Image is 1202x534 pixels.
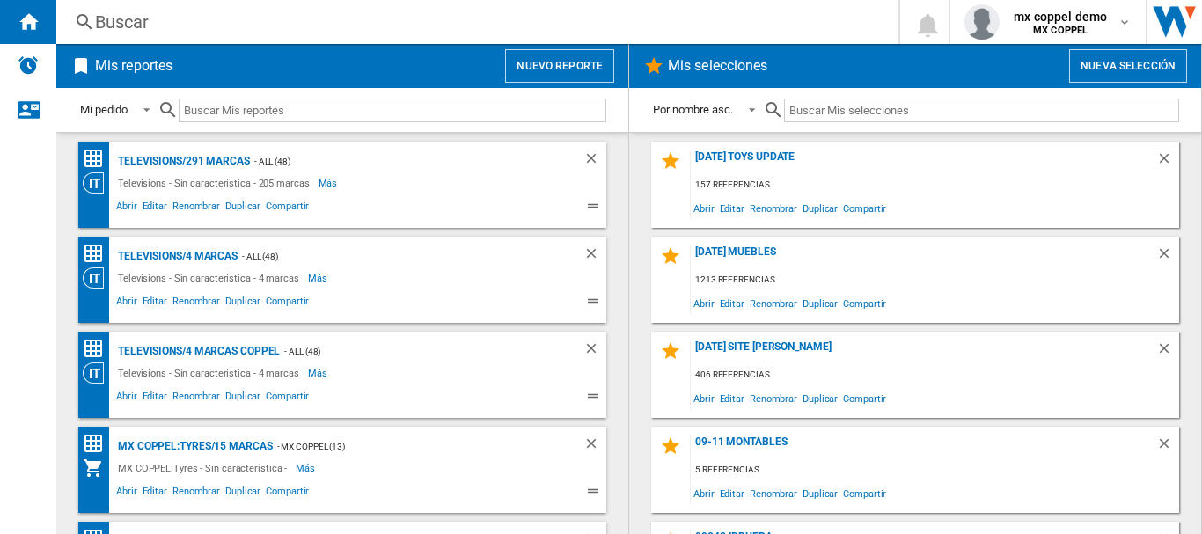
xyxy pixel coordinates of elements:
[83,148,114,170] div: Matriz de precios
[800,196,840,220] span: Duplicar
[1156,435,1179,459] div: Borrar
[747,196,800,220] span: Renombrar
[800,386,840,410] span: Duplicar
[691,291,717,315] span: Abrir
[296,457,318,479] span: Más
[95,10,853,34] div: Buscar
[691,340,1156,364] div: [DATE] site [PERSON_NAME]
[114,293,140,314] span: Abrir
[800,291,840,315] span: Duplicar
[1156,340,1179,364] div: Borrar
[140,483,170,504] span: Editar
[114,198,140,219] span: Abrir
[114,340,280,362] div: Televisions/4 marcas COPPEL
[1033,25,1088,36] b: MX COPPEL
[83,338,114,360] div: Matriz de precios
[238,245,548,267] div: - ALL (48)
[840,481,889,505] span: Compartir
[717,291,747,315] span: Editar
[83,457,114,479] div: Mi colección
[691,459,1179,481] div: 5 referencias
[114,362,308,384] div: Televisions - Sin característica - 4 marcas
[691,150,1156,174] div: [DATE] toys update
[170,388,223,409] span: Renombrar
[583,340,606,362] div: Borrar
[263,198,311,219] span: Compartir
[223,388,263,409] span: Duplicar
[1156,245,1179,269] div: Borrar
[114,457,296,479] div: MX COPPEL:Tyres - Sin característica -
[273,435,548,457] div: - MX COPPEL (13)
[170,483,223,504] span: Renombrar
[263,293,311,314] span: Compartir
[691,435,1156,459] div: 09-11 MONTABLES
[308,267,330,289] span: Más
[170,198,223,219] span: Renombrar
[83,433,114,455] div: Matriz de precios
[691,481,717,505] span: Abrir
[114,267,308,289] div: Televisions - Sin característica - 4 marcas
[263,483,311,504] span: Compartir
[140,293,170,314] span: Editar
[505,49,614,83] button: Nuevo reporte
[114,245,238,267] div: Televisions/4 marcas
[170,293,223,314] span: Renombrar
[83,243,114,265] div: Matriz de precios
[717,196,747,220] span: Editar
[747,291,800,315] span: Renombrar
[583,435,606,457] div: Borrar
[83,172,114,194] div: Visión Categoría
[114,435,273,457] div: MX COPPEL:Tyres/15 marcas
[308,362,330,384] span: Más
[263,388,311,409] span: Compartir
[1014,8,1107,26] span: mx coppel demo
[800,481,840,505] span: Duplicar
[114,483,140,504] span: Abrir
[964,4,1000,40] img: profile.jpg
[583,245,606,267] div: Borrar
[717,386,747,410] span: Editar
[114,150,250,172] div: Televisions/291 marcas
[80,103,128,116] div: Mi pedido
[717,481,747,505] span: Editar
[583,150,606,172] div: Borrar
[114,172,319,194] div: Televisions - Sin característica - 205 marcas
[140,198,170,219] span: Editar
[691,196,717,220] span: Abrir
[223,483,263,504] span: Duplicar
[140,388,170,409] span: Editar
[179,99,606,122] input: Buscar Mis reportes
[747,481,800,505] span: Renombrar
[664,49,772,83] h2: Mis selecciones
[92,49,176,83] h2: Mis reportes
[250,150,548,172] div: - ALL (48)
[223,198,263,219] span: Duplicar
[691,269,1179,291] div: 1213 referencias
[691,386,717,410] span: Abrir
[840,386,889,410] span: Compartir
[840,291,889,315] span: Compartir
[653,103,733,116] div: Por nombre asc.
[747,386,800,410] span: Renombrar
[691,364,1179,386] div: 406 referencias
[1156,150,1179,174] div: Borrar
[83,267,114,289] div: Visión Categoría
[114,388,140,409] span: Abrir
[83,362,114,384] div: Visión Categoría
[319,172,341,194] span: Más
[784,99,1179,122] input: Buscar Mis selecciones
[223,293,263,314] span: Duplicar
[840,196,889,220] span: Compartir
[691,174,1179,196] div: 157 referencias
[18,55,39,76] img: alerts-logo.svg
[280,340,548,362] div: - ALL (48)
[1069,49,1187,83] button: Nueva selección
[691,245,1156,269] div: [DATE] MUEBLES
